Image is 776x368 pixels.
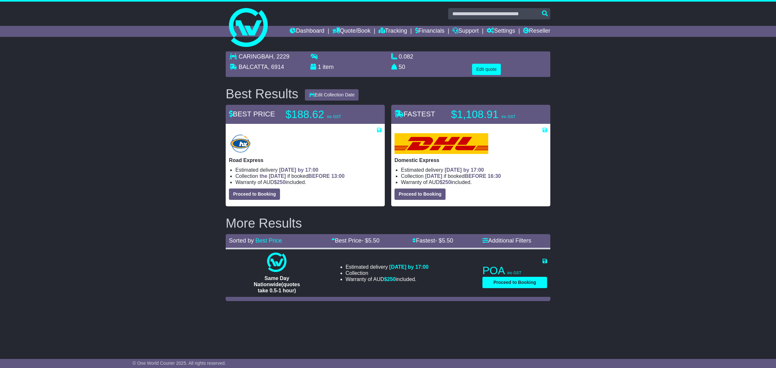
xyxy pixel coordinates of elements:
[235,173,382,179] li: Collection
[394,189,446,200] button: Proceed to Booking
[226,216,550,230] h2: More Results
[435,237,453,244] span: - $
[229,237,254,244] span: Sorted by
[401,179,547,185] li: Warranty of AUD included.
[268,64,284,70] span: , 6914
[452,26,479,37] a: Support
[318,64,321,70] span: 1
[290,26,324,37] a: Dashboard
[361,237,380,244] span: - $
[401,167,547,173] li: Estimated delivery
[323,64,334,70] span: item
[346,276,429,282] li: Warranty of AUD included.
[379,26,407,37] a: Tracking
[305,89,359,101] button: Edit Collection Date
[368,237,380,244] span: 5.50
[394,157,547,163] p: Domestic Express
[235,167,382,173] li: Estimated delivery
[346,270,429,276] li: Collection
[229,189,280,200] button: Proceed to Booking
[501,114,515,119] span: inc GST
[399,64,405,70] span: 50
[279,167,318,173] span: [DATE] by 17:00
[274,179,286,185] span: $
[331,173,345,179] span: 13:00
[384,276,396,282] span: $
[308,173,330,179] span: BEFORE
[425,173,501,179] span: if booked
[331,237,380,244] a: Best Price- $5.50
[451,108,532,121] p: $1,108.91
[439,179,451,185] span: $
[277,179,286,185] span: 250
[482,277,547,288] button: Proceed to Booking
[399,53,413,60] span: 0.082
[389,264,429,270] span: [DATE] by 17:00
[222,87,302,101] div: Best Results
[487,26,515,37] a: Settings
[394,110,435,118] span: FASTEST
[133,361,226,366] span: © One World Courier 2025. All rights reserved.
[472,64,501,75] button: Edit quote
[239,53,273,60] span: CARINGBAH
[286,108,366,121] p: $188.62
[394,133,488,154] img: DHL: Domestic Express
[255,237,282,244] a: Best Price
[445,167,484,173] span: [DATE] by 17:00
[229,110,275,118] span: BEST PRICE
[260,173,345,179] span: if booked
[465,173,486,179] span: BEFORE
[327,114,341,119] span: inc GST
[254,276,300,293] span: Same Day Nationwide(quotes take 0.5-1 hour)
[523,26,550,37] a: Reseller
[267,253,286,272] img: One World Courier: Same Day Nationwide(quotes take 0.5-1 hour)
[332,26,371,37] a: Quote/Book
[507,271,521,275] span: inc GST
[425,173,442,179] span: [DATE]
[229,133,252,154] img: Hunter Express: Road Express
[415,26,445,37] a: Financials
[346,264,429,270] li: Estimated delivery
[229,157,382,163] p: Road Express
[387,276,396,282] span: 250
[488,173,501,179] span: 16:30
[235,179,382,185] li: Warranty of AUD included.
[482,237,531,244] a: Additional Filters
[442,179,451,185] span: 250
[442,237,453,244] span: 5.50
[273,53,289,60] span: , 2229
[482,264,547,277] p: POA
[412,237,453,244] a: Fastest- $5.50
[239,64,268,70] span: BALCATTA
[401,173,547,179] li: Collection
[260,173,286,179] span: the [DATE]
